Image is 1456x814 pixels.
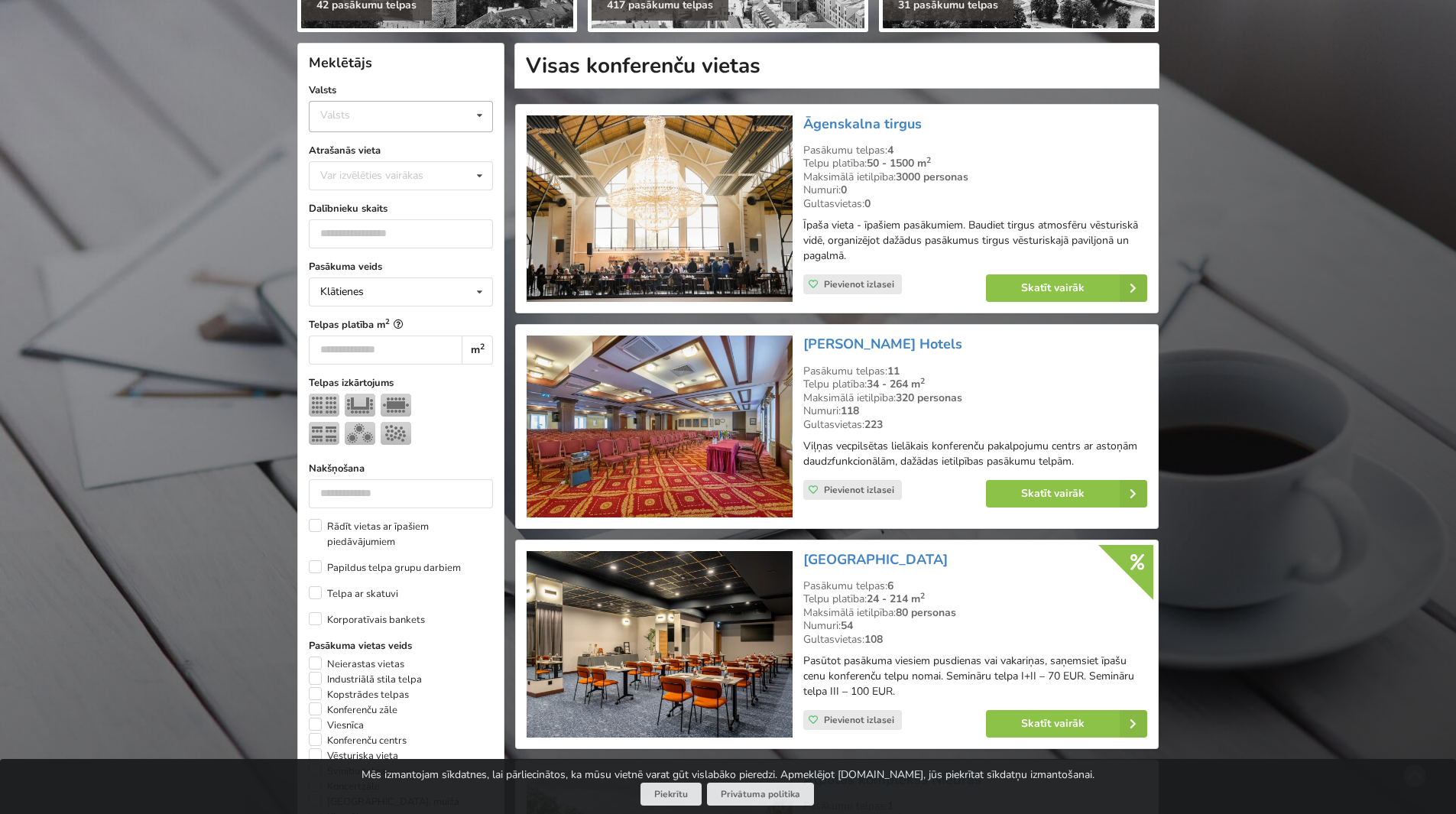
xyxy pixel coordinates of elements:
[896,605,956,620] strong: 80 personas
[887,364,900,378] strong: 11
[527,551,792,738] img: Viesnīca | Rīga | Aston Hotel Riga
[803,365,1147,378] div: Pasākumu telpas:
[803,170,1147,184] div: Maksimālā ietilpība:
[926,154,931,166] sup: 2
[803,197,1147,211] div: Gultasvietas:
[309,461,493,476] label: Nakšņošana
[309,687,409,702] label: Kopstrādes telpas
[803,592,1147,606] div: Telpu platība:
[309,748,398,764] label: Vēsturiska vieta
[867,592,925,606] strong: 24 - 214 m
[867,377,925,391] strong: 34 - 264 m
[309,519,493,550] label: Rādīt vietas ar īpašiem piedāvājumiem
[803,218,1147,264] p: Īpaša vieta - īpašiem pasākumiem. Baudiet tirgus atmosfēru vēsturiskā vidē, organizējot dažādus p...
[309,259,493,274] label: Pasākuma veids
[309,143,493,158] label: Atrašanās vieta
[309,718,364,733] label: Viesnīca
[896,170,968,184] strong: 3000 personas
[803,619,1147,633] div: Numuri:
[803,550,948,569] a: [GEOGRAPHIC_DATA]
[309,702,397,718] label: Konferenču zāle
[480,341,485,352] sup: 2
[381,394,411,417] img: Sapulce
[920,590,925,602] sup: 2
[309,422,339,445] img: Klase
[381,422,411,445] img: Pieņemšana
[887,579,893,593] strong: 6
[309,733,407,748] label: Konferenču centrs
[803,391,1147,405] div: Maksimālā ietilpība:
[824,484,894,496] span: Pievienot izlasei
[841,404,859,418] strong: 118
[462,336,493,365] div: m
[803,335,962,353] a: [PERSON_NAME] Hotels
[986,710,1147,738] a: Skatīt vairāk
[803,378,1147,391] div: Telpu platība:
[920,375,925,387] sup: 2
[803,606,1147,620] div: Maksimālā ietilpība:
[309,375,493,391] label: Telpas izkārtojums
[309,317,493,332] label: Telpas platība m
[309,83,493,98] label: Valsts
[824,278,894,290] span: Pievienot izlasei
[841,618,853,633] strong: 54
[803,183,1147,197] div: Numuri:
[803,418,1147,432] div: Gultasvietas:
[514,43,1159,89] h1: Visas konferenču vietas
[640,783,702,806] button: Piekrītu
[986,480,1147,508] a: Skatīt vairāk
[864,632,883,647] strong: 108
[309,657,404,672] label: Neierastas vietas
[986,274,1147,302] a: Skatīt vairāk
[527,336,792,517] img: Viesnīca | Viļņa | Artis Centrum Hotels
[345,422,375,445] img: Bankets
[803,115,922,133] a: Āgenskalna tirgus
[309,586,398,602] label: Telpa ar skatuvi
[803,157,1147,170] div: Telpu platība:
[803,579,1147,593] div: Pasākumu telpas:
[345,394,375,417] img: U-Veids
[803,144,1147,157] div: Pasākumu telpas:
[864,417,883,432] strong: 223
[309,560,461,576] label: Papildus telpa grupu darbiem
[887,143,893,157] strong: 4
[841,183,847,197] strong: 0
[803,439,1147,469] p: Viļņas vecpilsētas lielākais konferenču pakalpojumu centrs ar astoņām daudzfunkcionālām, dažādas ...
[309,672,422,687] label: Industriālā stila telpa
[707,783,814,806] a: Privātuma politika
[385,316,390,326] sup: 2
[309,612,425,628] label: Korporatīvais bankets
[309,394,339,417] img: Teātris
[309,638,493,653] label: Pasākuma vietas veids
[316,167,458,184] div: Var izvēlēties vairākas
[896,391,962,405] strong: 320 personas
[824,714,894,726] span: Pievienot izlasei
[320,109,350,122] div: Valsts
[309,201,493,216] label: Dalībnieku skaits
[527,115,792,303] img: Neierastas vietas | Rīga | Āgenskalna tirgus
[864,196,871,211] strong: 0
[867,156,931,170] strong: 50 - 1500 m
[803,653,1147,699] p: Pasūtot pasākuma viesiem pusdienas vai vakariņas, saņemsiet īpašu cenu konferenču telpu nomai. Se...
[309,54,372,72] span: Meklētājs
[320,287,364,297] div: Klātienes
[803,404,1147,418] div: Numuri:
[803,633,1147,647] div: Gultasvietas:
